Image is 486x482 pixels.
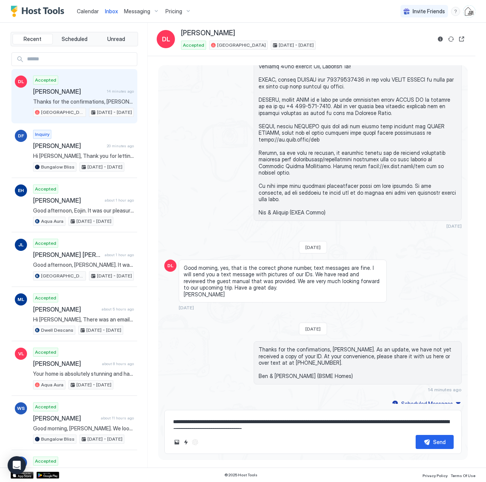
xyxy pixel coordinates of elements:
[33,98,134,105] span: Thanks for the confirmations, [PERSON_NAME]. As an update, we have not yet received a copy of you...
[97,273,132,279] span: [DATE] - [DATE]
[446,35,456,44] button: Sync reservation
[86,327,121,334] span: [DATE] - [DATE]
[105,252,134,257] span: about 1 hour ago
[41,436,75,443] span: Bungalow Bliss
[54,34,95,44] button: Scheduled
[451,473,475,478] span: Terms Of Use
[105,8,118,14] span: Inbox
[279,42,314,49] span: [DATE] - [DATE]
[33,153,134,159] span: Hi [PERSON_NAME], Thank you for letting us know! Have a great trip and enjoy your time with famil...
[41,327,73,334] span: Dwell Descans
[13,34,53,44] button: Recent
[35,240,56,247] span: Accepted
[41,218,64,225] span: Aqua Aura
[18,241,24,248] span: JL
[446,223,462,229] span: [DATE]
[37,472,59,479] a: Google Play Store
[96,34,136,44] button: Unread
[451,471,475,479] a: Terms Of Use
[451,7,460,16] div: menu
[35,295,56,301] span: Accepted
[416,435,454,449] button: Send
[35,458,56,465] span: Accepted
[41,164,75,170] span: Bungalow Bliss
[41,273,84,279] span: [GEOGRAPHIC_DATA]
[33,316,134,323] span: Hi [PERSON_NAME], There was an email that we originally sent on [DATE] to Matej at [EMAIL_ADDRESS...
[107,143,134,148] span: 20 minutes ago
[463,5,475,17] div: User profile
[165,8,182,15] span: Pricing
[179,305,194,310] span: [DATE]
[107,89,134,94] span: 14 minutes ago
[35,403,56,410] span: Accepted
[401,400,453,408] div: Scheduled Messages
[422,473,448,478] span: Privacy Policy
[217,42,266,49] span: [GEOGRAPHIC_DATA]
[33,425,134,432] span: Good morning, [PERSON_NAME]. We look forward to welcoming you at [GEOGRAPHIC_DATA] later [DATE]. ...
[76,381,111,388] span: [DATE] - [DATE]
[18,132,24,139] span: DF
[17,405,25,412] span: WS
[33,370,134,377] span: Your home is absolutely stunning and has everything we’re looking for, pool/spa, beautiful aesthe...
[183,42,204,49] span: Accepted
[77,8,99,14] span: Calendar
[305,326,321,332] span: [DATE]
[162,35,170,44] span: DL
[8,456,26,474] div: Open Intercom Messenger
[105,7,118,15] a: Inbox
[172,438,181,447] button: Upload image
[101,416,134,421] span: about 11 hours ago
[33,207,134,214] span: Good afternoon, Eojin. It was our pleasure hosting you at [GEOGRAPHIC_DATA]! We hope you enjoyed ...
[433,438,446,446] div: Send
[97,109,132,116] span: [DATE] - [DATE]
[35,349,56,356] span: Accepted
[224,473,257,477] span: © 2025 Host Tools
[77,7,99,15] a: Calendar
[18,78,24,85] span: DL
[76,218,111,225] span: [DATE] - [DATE]
[422,471,448,479] a: Privacy Policy
[259,346,457,380] span: Thanks for the confirmations, [PERSON_NAME]. As an update, we have not yet received a copy of you...
[41,109,84,116] span: [GEOGRAPHIC_DATA]
[17,296,24,303] span: ML
[181,29,235,38] span: [PERSON_NAME]
[107,36,125,43] span: Unread
[428,387,462,392] span: 14 minutes ago
[33,306,98,313] span: [PERSON_NAME]
[35,186,56,192] span: Accepted
[167,262,173,269] span: DL
[18,350,24,357] span: VL
[62,36,87,43] span: Scheduled
[24,36,41,43] span: Recent
[181,438,191,447] button: Quick reply
[457,35,466,44] button: Open reservation
[33,88,104,95] span: [PERSON_NAME]
[18,187,24,194] span: EH
[305,244,321,250] span: [DATE]
[33,251,102,258] span: [PERSON_NAME] [PERSON_NAME]
[33,360,99,367] span: [PERSON_NAME]
[436,35,445,44] button: Reservation information
[105,198,134,203] span: about 1 hour ago
[184,265,382,298] span: Good morning, yes, that is the correct phone number, text messages are fine. I will send you a te...
[11,472,33,479] a: App Store
[102,361,134,366] span: about 8 hours ago
[259,43,457,216] span: Lo Ipsumd, Sitam con adi elitsed d 4 eiusm temp inc 9 utlabo et Dolorema Aliqu enim Adm, Veniamq ...
[102,307,134,312] span: about 5 hours ago
[33,197,102,204] span: [PERSON_NAME]
[33,414,98,422] span: [PERSON_NAME]
[24,53,137,66] input: Input Field
[124,8,150,15] span: Messaging
[11,6,68,17] a: Host Tools Logo
[87,436,122,443] span: [DATE] - [DATE]
[11,32,138,46] div: tab-group
[413,8,445,15] span: Invite Friends
[87,164,122,170] span: [DATE] - [DATE]
[33,142,104,150] span: [PERSON_NAME]
[35,77,56,83] span: Accepted
[33,261,134,268] span: Good afternoon, [PERSON_NAME]. It was our pleasure hosting you at [GEOGRAPHIC_DATA]! We hope you ...
[391,399,462,409] button: Scheduled Messages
